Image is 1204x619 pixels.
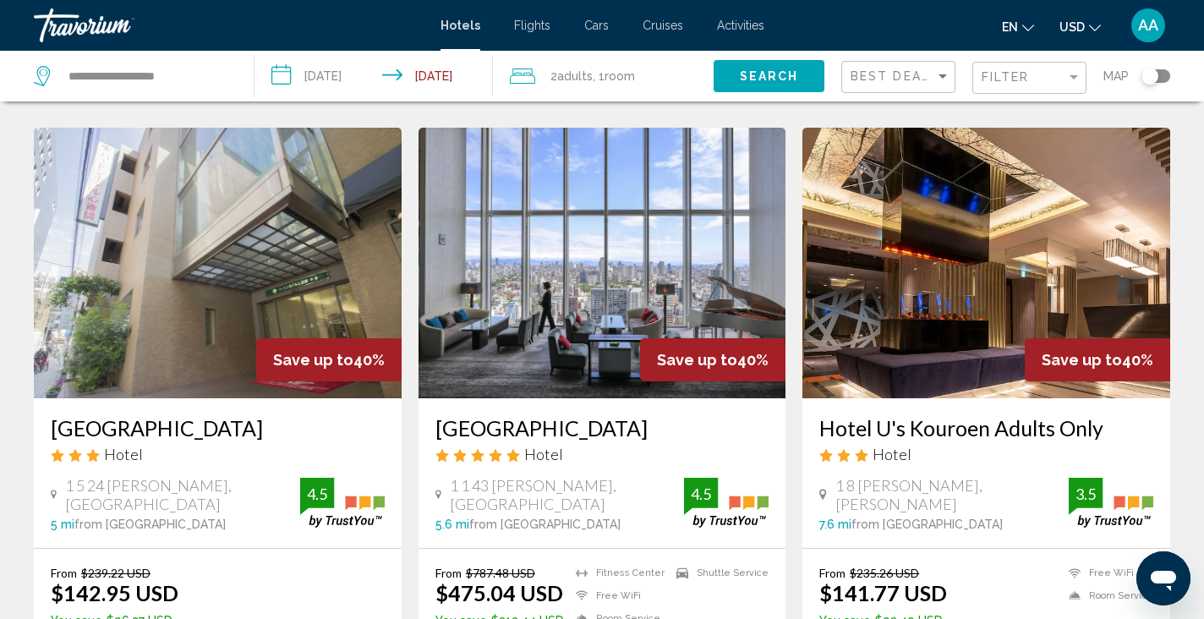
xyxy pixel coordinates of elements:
[717,19,764,32] a: Activities
[851,69,939,83] span: Best Deals
[51,415,385,441] a: [GEOGRAPHIC_DATA]
[1002,20,1018,34] span: en
[684,484,718,504] div: 4.5
[254,51,492,101] button: Check-in date: Nov 3, 2025 Check-out date: Nov 5, 2025
[441,19,480,32] a: Hotels
[51,518,74,531] span: 5 mi
[300,478,385,528] img: trustyou-badge.svg
[300,484,334,504] div: 4.5
[435,445,769,463] div: 5 star Hotel
[524,445,563,463] span: Hotel
[640,338,785,381] div: 40%
[450,476,684,513] span: 1 1 43 [PERSON_NAME], [GEOGRAPHIC_DATA]
[256,338,402,381] div: 40%
[469,518,621,531] span: from [GEOGRAPHIC_DATA]
[714,60,824,91] button: Search
[1103,64,1129,88] span: Map
[1059,14,1101,39] button: Change currency
[1060,566,1153,580] li: Free WiFi
[466,566,535,580] del: $787.48 USD
[435,580,563,605] ins: $475.04 USD
[819,445,1153,463] div: 3 star Hotel
[1136,551,1190,605] iframe: Button to launch messaging window
[550,64,593,88] span: 2
[605,69,635,83] span: Room
[435,566,462,580] span: From
[1002,14,1034,39] button: Change language
[668,566,769,580] li: Shuttle Service
[34,128,402,398] img: Hotel image
[51,445,385,463] div: 3 star Hotel
[567,566,668,580] li: Fitness Center
[851,70,950,85] mat-select: Sort by
[850,566,919,580] del: $235.26 USD
[493,51,714,101] button: Travelers: 2 adults, 0 children
[819,518,851,531] span: 7.6 mi
[1060,589,1153,603] li: Room Service
[81,566,150,580] del: $239.22 USD
[740,70,799,84] span: Search
[514,19,550,32] a: Flights
[851,518,1003,531] span: from [GEOGRAPHIC_DATA]
[1059,20,1085,34] span: USD
[74,518,226,531] span: from [GEOGRAPHIC_DATA]
[584,19,609,32] a: Cars
[1069,478,1153,528] img: trustyou-badge.svg
[51,566,77,580] span: From
[1042,351,1122,369] span: Save up to
[557,69,593,83] span: Adults
[567,589,668,603] li: Free WiFi
[819,415,1153,441] a: Hotel U's Kouroen Adults Only
[657,351,737,369] span: Save up to
[273,351,353,369] span: Save up to
[819,580,947,605] ins: $141.77 USD
[1129,68,1170,84] button: Toggle map
[684,478,769,528] img: trustyou-badge.svg
[419,128,786,398] img: Hotel image
[1126,8,1170,43] button: User Menu
[593,64,635,88] span: , 1
[65,476,299,513] span: 1 5 24 [PERSON_NAME], [GEOGRAPHIC_DATA]
[1138,17,1158,34] span: AA
[104,445,143,463] span: Hotel
[1069,484,1103,504] div: 3.5
[835,476,1069,513] span: 1 8 [PERSON_NAME], [PERSON_NAME]
[51,580,178,605] ins: $142.95 USD
[34,8,424,42] a: Travorium
[435,415,769,441] a: [GEOGRAPHIC_DATA]
[435,518,469,531] span: 5.6 mi
[819,566,846,580] span: From
[802,128,1170,398] img: Hotel image
[643,19,683,32] a: Cruises
[972,61,1086,96] button: Filter
[982,70,1030,84] span: Filter
[873,445,911,463] span: Hotel
[1025,338,1170,381] div: 40%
